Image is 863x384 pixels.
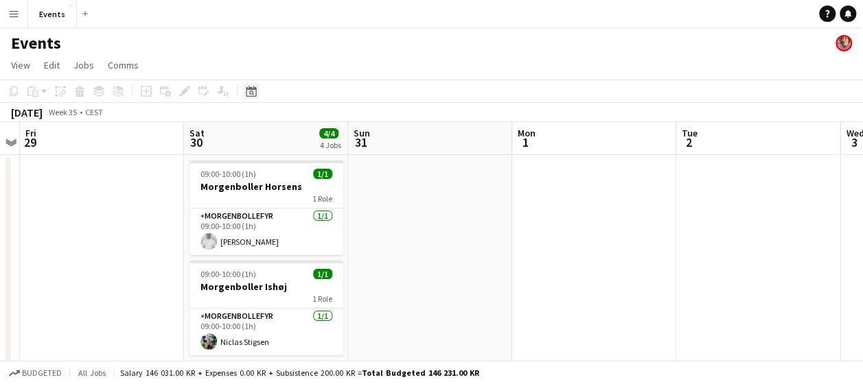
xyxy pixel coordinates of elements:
[313,269,332,279] span: 1/1
[189,309,343,355] app-card-role: Morgenbollefyr1/109:00-10:00 (1h)Niclas Stigsen
[312,293,332,304] span: 1 Role
[73,59,94,71] span: Jobs
[189,180,343,193] h3: Morgenboller Horsens
[682,127,698,139] span: Tue
[120,368,479,378] div: Salary 146 031.00 KR + Expenses 0.00 KR + Subsistence 200.00 KR =
[85,107,103,117] div: CEST
[189,127,205,139] span: Sat
[680,134,698,150] span: 2
[836,35,852,51] app-user-avatar: Lærke Blendstrup
[518,127,536,139] span: Mon
[352,134,370,150] span: 31
[313,169,332,179] span: 1/1
[200,269,256,279] span: 09:00-10:00 (1h)
[108,59,139,71] span: Comms
[11,106,43,119] div: [DATE]
[76,368,108,378] span: All jobs
[25,127,36,139] span: Fri
[354,127,370,139] span: Sun
[11,59,30,71] span: View
[200,169,256,179] span: 09:00-10:00 (1h)
[516,134,536,150] span: 1
[28,1,77,27] button: Events
[189,280,343,293] h3: Morgenboller Ishøj
[319,128,338,139] span: 4/4
[22,368,62,378] span: Budgeted
[68,56,100,74] a: Jobs
[11,33,61,53] h1: Events
[7,365,64,381] button: Budgeted
[45,107,80,117] span: Week 35
[44,59,60,71] span: Edit
[5,56,36,74] a: View
[187,134,205,150] span: 30
[312,193,332,204] span: 1 Role
[38,56,65,74] a: Edit
[362,368,479,378] span: Total Budgeted 146 231.00 KR
[320,140,341,150] div: 4 Jobs
[189,208,343,255] app-card-role: Morgenbollefyr1/109:00-10:00 (1h)[PERSON_NAME]
[102,56,144,74] a: Comms
[23,134,36,150] span: 29
[189,261,343,355] app-job-card: 09:00-10:00 (1h)1/1Morgenboller Ishøj1 RoleMorgenbollefyr1/109:00-10:00 (1h)Niclas Stigsen
[189,160,343,255] app-job-card: 09:00-10:00 (1h)1/1Morgenboller Horsens1 RoleMorgenbollefyr1/109:00-10:00 (1h)[PERSON_NAME]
